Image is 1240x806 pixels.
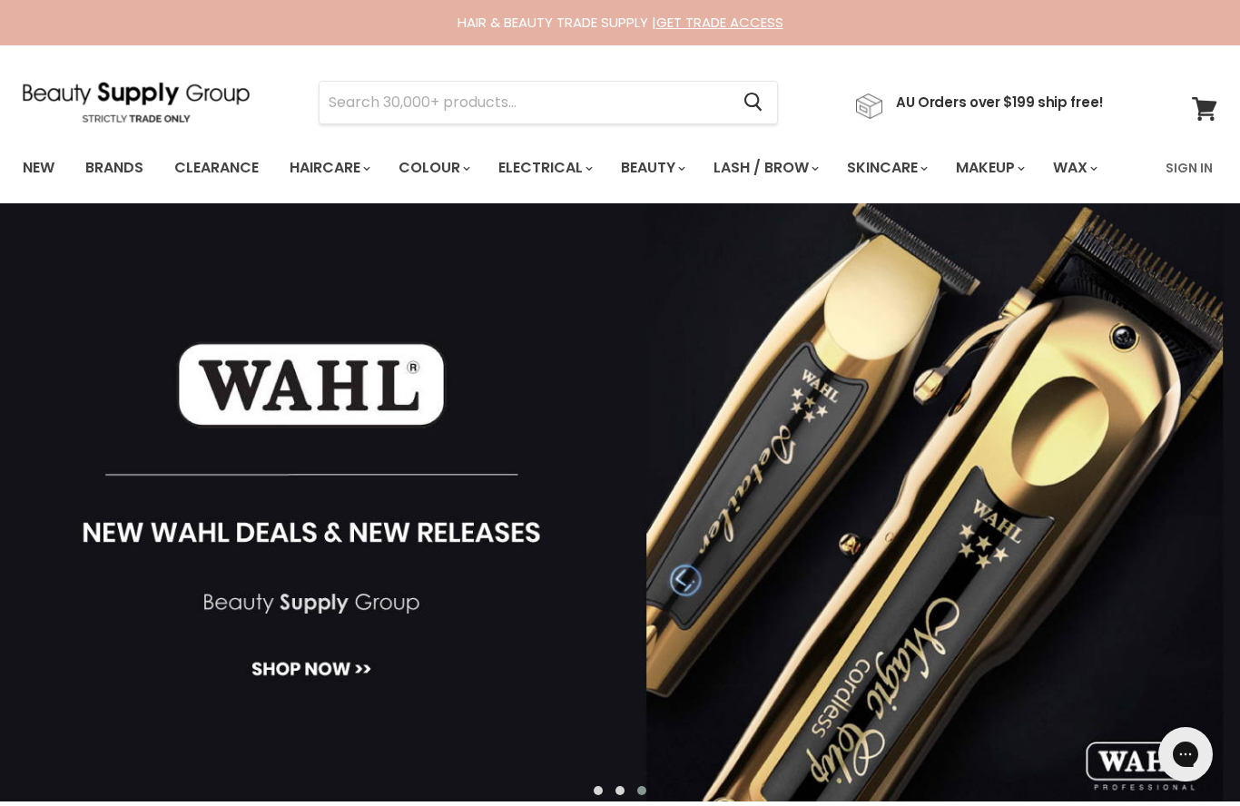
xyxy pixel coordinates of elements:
[72,149,157,187] a: Brands
[485,149,604,187] a: Electrical
[729,82,777,123] button: Search
[9,149,68,187] a: New
[656,13,783,32] a: GET TRADE ACCESS
[1155,149,1224,187] a: Sign In
[161,149,272,187] a: Clearance
[942,149,1036,187] a: Makeup
[607,149,696,187] a: Beauty
[9,142,1134,194] ul: Main menu
[319,81,778,124] form: Product
[1039,149,1108,187] a: Wax
[276,149,381,187] a: Haircare
[700,149,830,187] a: Lash / Brow
[833,149,939,187] a: Skincare
[1149,721,1222,788] iframe: Gorgias live chat messenger
[320,82,729,123] input: Search
[385,149,481,187] a: Colour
